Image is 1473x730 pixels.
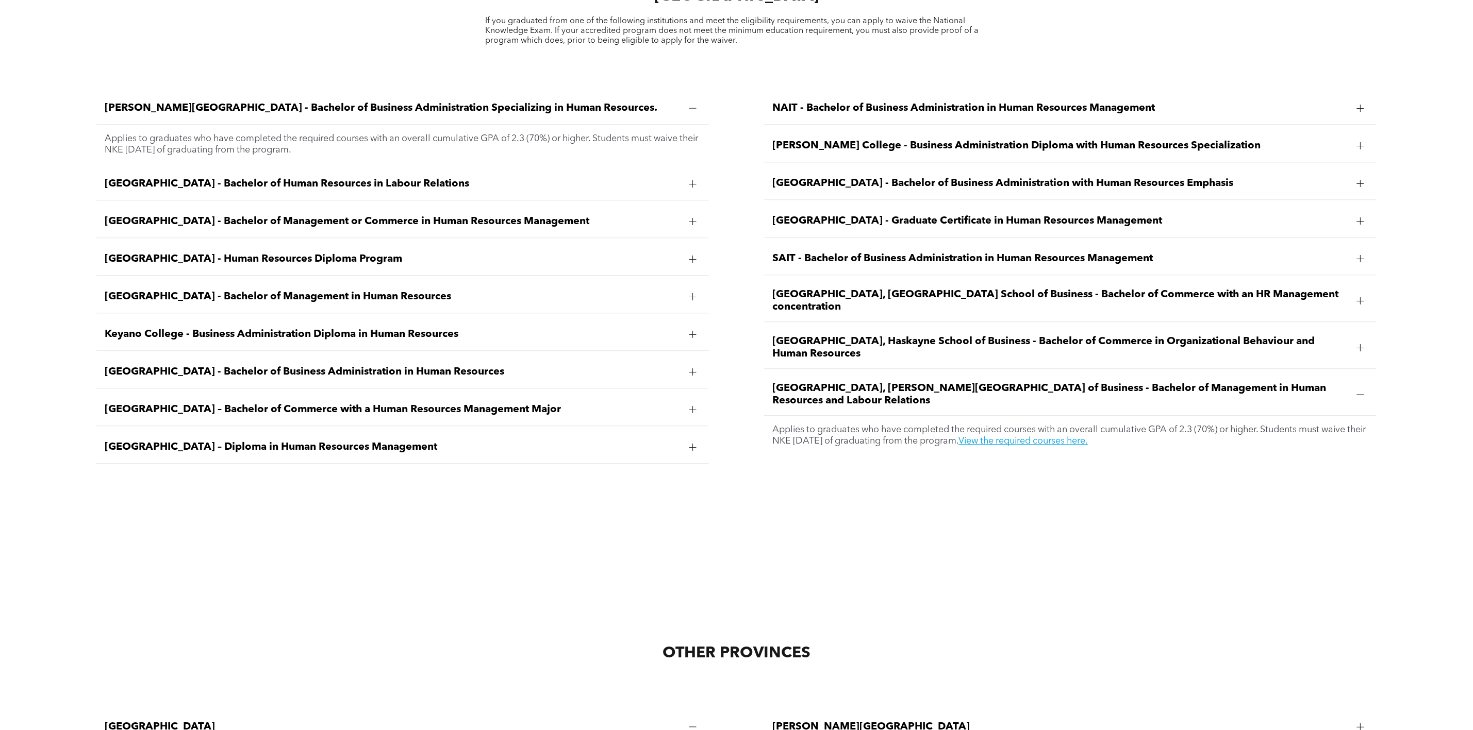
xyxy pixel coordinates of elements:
span: [GEOGRAPHIC_DATA] – Diploma in Human Resources Management [105,441,681,453]
span: OTHER PROVINCES [663,646,810,661]
span: [GEOGRAPHIC_DATA] - Bachelor of Human Resources in Labour Relations [105,178,681,190]
span: [GEOGRAPHIC_DATA] - Graduate Certificate in Human Resources Management [772,215,1348,227]
span: If you graduated from one of the following institutions and meet the eligibility requirements, yo... [486,17,979,45]
span: SAIT - Bachelor of Business Administration in Human Resources Management [772,252,1348,265]
span: [PERSON_NAME] College - Business Administration Diploma with Human Resources Specialization [772,140,1348,152]
span: [GEOGRAPHIC_DATA], Haskayne School of Business - Bachelor of Commerce in Organizational Behaviour... [772,335,1348,360]
span: Keyano College - Business Administration Diploma in Human Resources [105,328,681,341]
span: [PERSON_NAME][GEOGRAPHIC_DATA] - Bachelor of Business Administration Specializing in Human Resour... [105,102,681,114]
span: [GEOGRAPHIC_DATA] - Bachelor of Business Administration with Human Resources Emphasis [772,177,1348,190]
span: [GEOGRAPHIC_DATA], [PERSON_NAME][GEOGRAPHIC_DATA] of Business - Bachelor of Management in Human R... [772,382,1348,407]
span: [GEOGRAPHIC_DATA] - Human Resources Diploma Program [105,253,681,265]
span: [GEOGRAPHIC_DATA] - Bachelor of Business Administration in Human Resources [105,366,681,378]
a: View the required courses here. [958,436,1088,446]
span: [GEOGRAPHIC_DATA] – Bachelor of Commerce with a Human Resources Management Major [105,403,681,416]
span: [GEOGRAPHIC_DATA] - Bachelor of Management in Human Resources [105,291,681,303]
span: NAIT - Bachelor of Business Administration in Human Resources Management [772,102,1348,114]
p: Applies to graduates who have completed the required courses with an overall cumulative GPA of 2.... [772,424,1368,447]
span: [GEOGRAPHIC_DATA], [GEOGRAPHIC_DATA] School of Business - Bachelor of Commerce with an HR Managem... [772,288,1348,313]
p: Applies to graduates who have completed the required courses with an overall cumulative GPA of 2.... [105,133,700,156]
span: [GEOGRAPHIC_DATA] - Bachelor of Management or Commerce in Human Resources Management [105,215,681,228]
